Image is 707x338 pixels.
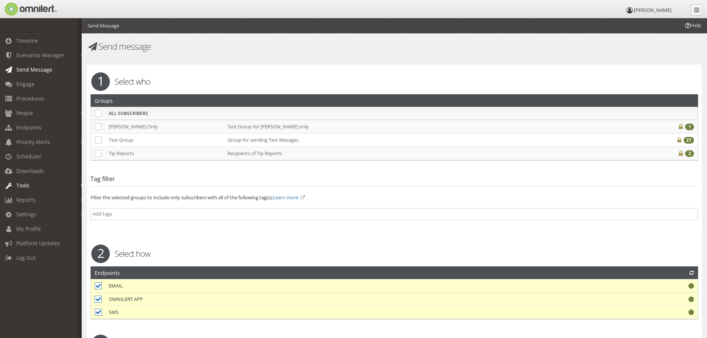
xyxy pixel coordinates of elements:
[16,95,45,102] span: Procedures
[16,167,44,174] span: Downloads
[105,306,557,319] td: SMS
[105,107,224,120] th: ALL SUBSCRIBERS
[679,124,683,129] i: Private
[677,138,681,142] i: Private
[91,72,110,91] span: 1
[91,172,698,187] legend: Tag filter
[16,211,36,218] span: Settings
[16,225,41,232] span: My Profile
[224,147,635,160] td: Recipients of Tip Reports
[16,138,50,145] span: Priority Alerts
[95,95,113,106] h2: Groups
[16,109,33,117] span: People
[16,66,52,73] span: Send Message
[16,196,36,203] span: Reports
[688,310,694,315] i: Working properly.
[105,147,224,160] td: Tip Reports
[224,120,635,134] td: Test Group for [PERSON_NAME] only
[105,133,224,147] td: Test Group
[688,283,694,288] i: Working properly.
[684,137,694,144] div: 21
[273,194,298,201] a: Learn more
[105,292,557,306] td: OMNILERT APP
[86,76,703,87] h2: Select who
[87,42,390,51] h1: Send message
[16,240,60,247] span: Platform Updates
[16,254,36,261] span: Log Out
[105,120,224,134] td: [PERSON_NAME] Only
[224,133,635,147] td: Group for sending Test Mesages
[91,194,698,201] p: Filter the selected groups to include only subscribers with all of the following tag(s):
[16,124,42,131] span: Endpoints
[91,245,110,263] span: 2
[634,7,671,13] span: [PERSON_NAME]
[688,297,694,302] i: Working properly.
[691,4,702,16] a: Collapse Menu
[685,124,694,130] div: 1
[88,22,119,29] li: Send Message
[17,5,32,12] span: Help
[679,151,683,156] i: Private
[16,81,35,88] span: Engage
[684,22,701,29] span: Help
[105,279,557,293] td: EMAIL
[685,150,694,157] div: 2
[95,267,120,279] h2: Endpoints
[16,153,42,160] span: Scheduler
[93,210,696,217] input: Add tags
[16,52,64,59] span: Scenarios Manager
[86,248,703,259] h2: Select how
[16,37,38,44] span: Timeline
[4,3,57,16] img: Omnilert
[16,182,29,189] span: Tools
